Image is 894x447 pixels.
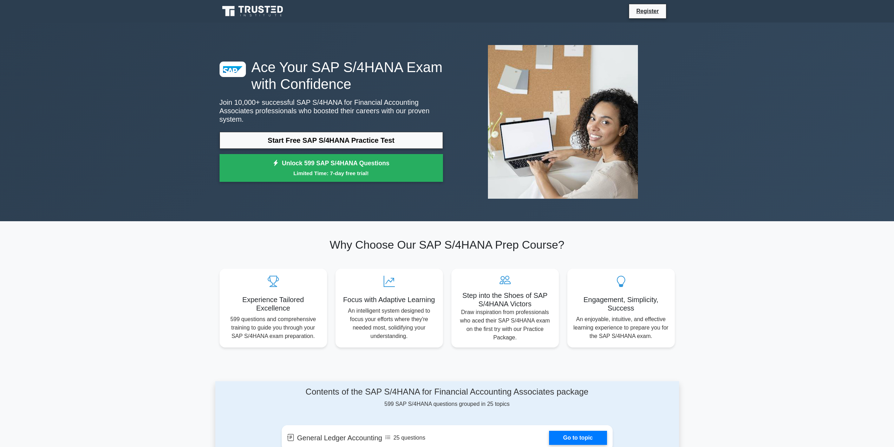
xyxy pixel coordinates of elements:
[220,59,443,92] h1: Ace Your SAP S/4HANA Exam with Confidence
[225,315,321,340] p: 599 questions and comprehensive training to guide you through your SAP S/4HANA exam preparation.
[282,387,613,408] div: 599 SAP S/4HANA questions grouped in 25 topics
[225,295,321,312] h5: Experience Tailored Excellence
[220,98,443,123] p: Join 10,000+ successful SAP S/4HANA for Financial Accounting Associates professionals who boosted...
[282,387,613,397] h4: Contents of the SAP S/4HANA for Financial Accounting Associates package
[228,169,434,177] small: Limited Time: 7-day free trial!
[573,295,669,312] h5: Engagement, Simplicity, Success
[220,154,443,182] a: Unlock 599 SAP S/4HANA QuestionsLimited Time: 7-day free trial!
[457,291,553,308] h5: Step into the Shoes of SAP S/4HANA Victors
[341,295,437,304] h5: Focus with Adaptive Learning
[341,307,437,340] p: An intelligent system designed to focus your efforts where they're needed most, solidifying your ...
[220,238,675,251] h2: Why Choose Our SAP S/4HANA Prep Course?
[573,315,669,340] p: An enjoyable, intuitive, and effective learning experience to prepare you for the SAP S/4HANA exam.
[549,431,607,445] a: Go to topic
[457,308,553,342] p: Draw inspiration from professionals who aced their SAP S/4HANA exam on the first try with our Pra...
[632,7,663,15] a: Register
[220,132,443,149] a: Start Free SAP S/4HANA Practice Test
